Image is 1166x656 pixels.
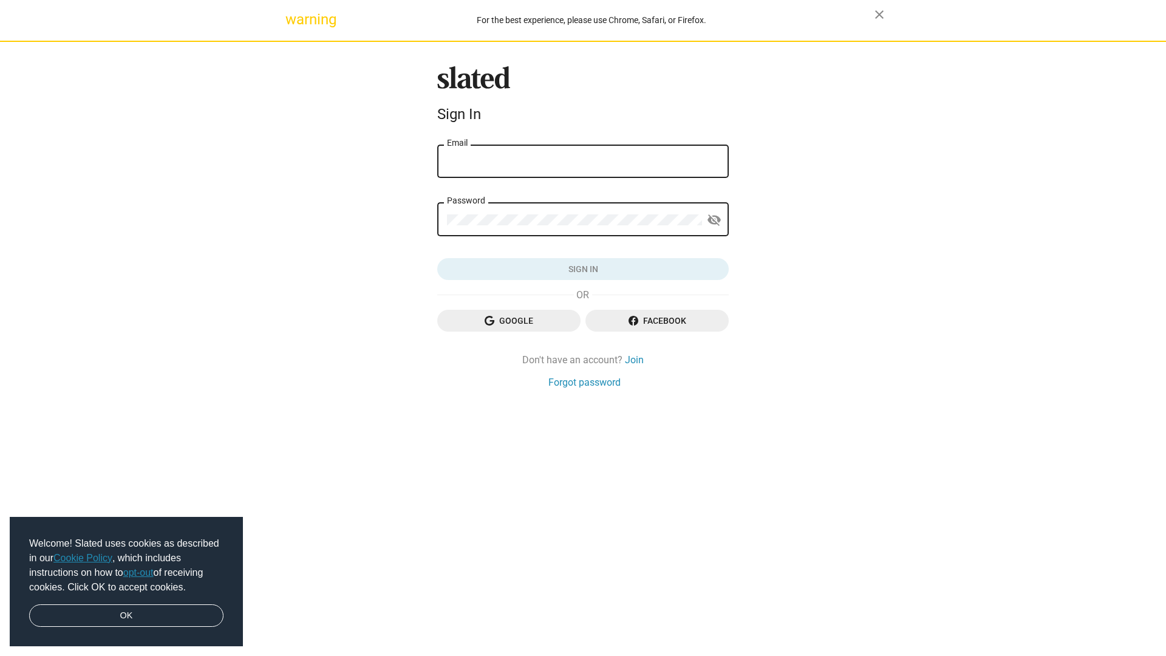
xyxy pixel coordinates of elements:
button: Show password [702,208,726,233]
a: Forgot password [548,376,621,389]
mat-icon: warning [285,12,300,27]
mat-icon: close [872,7,887,22]
a: dismiss cookie message [29,604,223,627]
sl-branding: Sign In [437,66,729,128]
a: opt-out [123,567,154,578]
span: Facebook [595,310,719,332]
span: Google [447,310,571,332]
a: Join [625,354,644,366]
mat-icon: visibility_off [707,211,721,230]
div: For the best experience, please use Chrome, Safari, or Firefox. [309,12,874,29]
a: Cookie Policy [53,553,112,563]
span: Welcome! Slated uses cookies as described in our , which includes instructions on how to of recei... [29,536,223,595]
button: Google [437,310,581,332]
button: Facebook [585,310,729,332]
div: Don't have an account? [437,354,729,366]
div: Sign In [437,106,729,123]
div: cookieconsent [10,517,243,647]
